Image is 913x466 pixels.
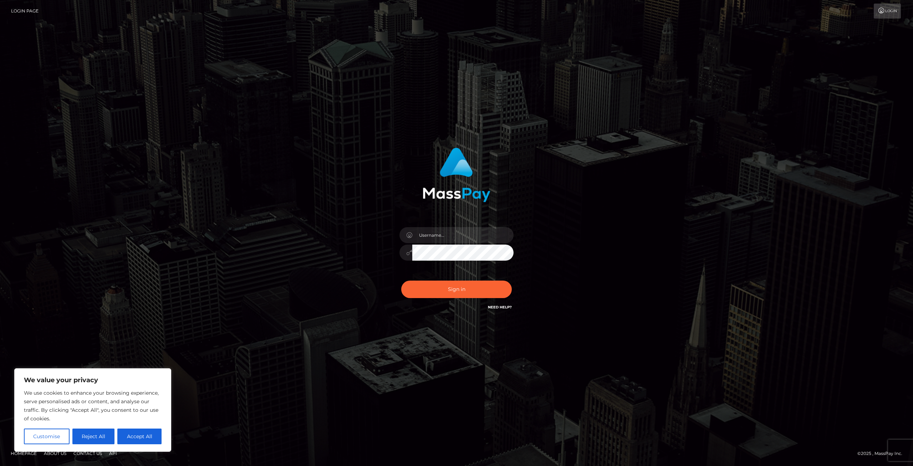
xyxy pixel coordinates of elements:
button: Accept All [117,429,162,444]
button: Reject All [72,429,115,444]
a: Homepage [8,448,40,459]
button: Customise [24,429,70,444]
a: About Us [41,448,69,459]
p: We value your privacy [24,376,162,384]
a: Contact Us [71,448,105,459]
button: Sign in [401,281,512,298]
a: Need Help? [488,305,512,309]
a: Login [874,4,901,19]
a: Login Page [11,4,39,19]
input: Username... [412,227,514,243]
img: MassPay Login [423,148,490,202]
a: API [106,448,120,459]
div: © 2025 , MassPay Inc. [857,450,908,457]
div: We value your privacy [14,368,171,452]
p: We use cookies to enhance your browsing experience, serve personalised ads or content, and analys... [24,389,162,423]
